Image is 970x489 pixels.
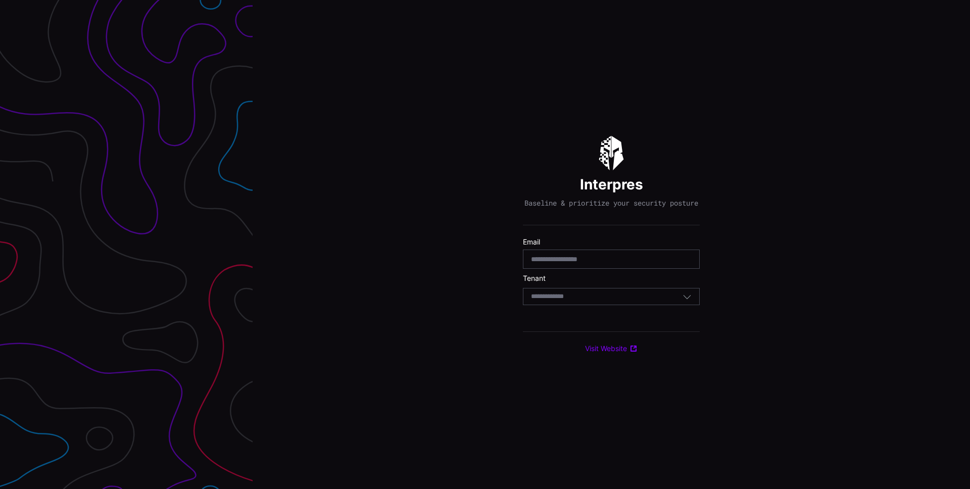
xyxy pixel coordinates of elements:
[524,199,698,208] p: Baseline & prioritize your security posture
[585,344,638,353] a: Visit Website
[523,274,700,283] label: Tenant
[523,237,700,247] label: Email
[683,292,692,301] button: Toggle options menu
[580,175,643,193] h1: Interpres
